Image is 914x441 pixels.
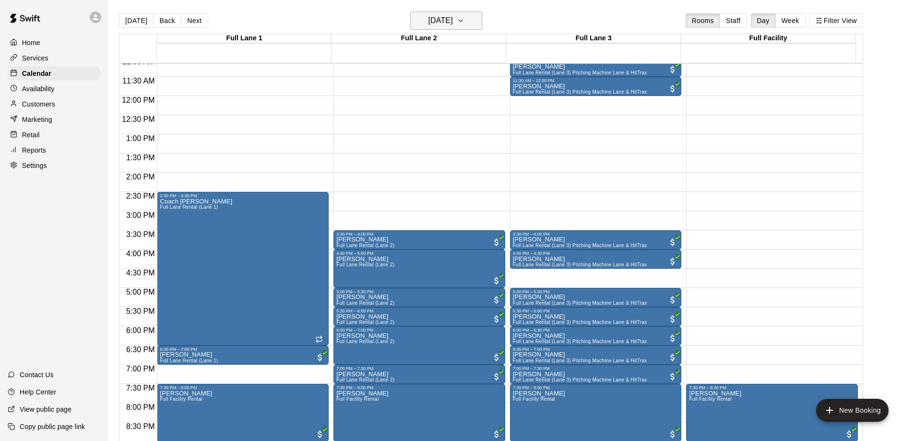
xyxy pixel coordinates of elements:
[513,358,647,363] span: Full Lane Rental (Lane 3) Pitching Machine Lane & HitTrax
[22,130,40,140] p: Retail
[428,14,453,27] h6: [DATE]
[22,53,48,63] p: Services
[333,230,505,250] div: 3:30 PM – 4:00 PM: Jerrett Sandridge
[809,13,863,28] button: Filter View
[160,396,202,402] span: Full Facility Rental
[20,405,71,414] p: View public page
[513,89,647,95] span: Full Lane Rental (Lane 3) Pitching Machine Lane & HitTrax
[20,370,54,380] p: Contact Us
[8,82,100,96] a: Availability
[333,326,505,365] div: 6:00 PM – 7:00 PM: Jerrett Sandridge
[513,300,647,306] span: Full Lane Rental (Lane 3) Pitching Machine Lane & HitTrax
[157,34,332,43] div: Full Lane 1
[492,276,501,286] span: All customers have paid
[513,396,555,402] span: Full Facility Rental
[332,34,506,43] div: Full Lane 2
[336,309,502,313] div: 5:30 PM – 6:00 PM
[668,334,677,343] span: All customers have paid
[22,145,46,155] p: Reports
[513,366,679,371] div: 7:00 PM – 7:30 PM
[8,112,100,127] a: Marketing
[492,353,501,362] span: All customers have paid
[668,314,677,324] span: All customers have paid
[124,154,157,162] span: 1:30 PM
[336,243,394,248] span: Full Lane Rental (Lane 2)
[336,339,394,344] span: Full Lane Rental (Lane 2)
[668,353,677,362] span: All customers have paid
[513,251,679,256] div: 4:00 PM – 4:30 PM
[124,422,157,430] span: 8:30 PM
[124,365,157,373] span: 7:00 PM
[8,143,100,157] a: Reports
[8,66,100,81] a: Calendar
[124,192,157,200] span: 2:30 PM
[336,289,502,294] div: 5:00 PM – 5:30 PM
[124,250,157,258] span: 4:00 PM
[160,347,326,352] div: 6:30 PM – 7:00 PM
[513,262,647,267] span: Full Lane Rental (Lane 3) Pitching Machine Lane & HitTrax
[315,429,325,439] span: All customers have paid
[124,173,157,181] span: 2:00 PM
[22,69,51,78] p: Calendar
[124,384,157,392] span: 7:30 PM
[510,58,682,77] div: 11:00 AM – 11:30 AM: Jerrett Sandridge
[8,51,100,65] a: Services
[157,192,329,346] div: 2:30 PM – 6:30 PM: Coach Wes
[492,314,501,324] span: All customers have paid
[686,13,720,28] button: Rooms
[336,385,502,390] div: 7:30 PM – 9:00 PM
[22,161,47,170] p: Settings
[492,429,501,439] span: All customers have paid
[510,230,682,250] div: 3:30 PM – 4:00 PM: Eric Wilhelm
[8,158,100,173] div: Settings
[513,289,679,294] div: 5:00 PM – 5:30 PM
[513,320,647,325] span: Full Lane Rental (Lane 3) Pitching Machine Lane & HitTrax
[513,385,679,390] div: 7:30 PM – 9:00 PM
[160,204,218,210] span: Full Lane Rental (Lane 1)
[336,328,502,333] div: 6:00 PM – 7:00 PM
[124,134,157,143] span: 1:00 PM
[124,288,157,296] span: 5:00 PM
[160,358,218,363] span: Full Lane Rental (Lane 1)
[336,251,502,256] div: 4:00 PM – 5:00 PM
[336,232,502,237] div: 3:30 PM – 4:00 PM
[336,300,394,306] span: Full Lane Rental (Lane 2)
[336,262,394,267] span: Full Lane Rental (Lane 2)
[153,13,181,28] button: Back
[124,269,157,277] span: 4:30 PM
[124,307,157,315] span: 5:30 PM
[668,257,677,266] span: All customers have paid
[510,77,682,96] div: 11:30 AM – 12:00 PM: Jerrett Sandridge
[775,13,806,28] button: Week
[8,97,100,111] a: Customers
[720,13,747,28] button: Staff
[333,307,505,326] div: 5:30 PM – 6:00 PM: Guy Selilog
[492,295,501,305] span: All customers have paid
[510,250,682,269] div: 4:00 PM – 4:30 PM: Eric Wilhelm
[492,238,501,247] span: All customers have paid
[8,128,100,142] div: Retail
[689,396,731,402] span: Full Facility Rental
[160,193,326,198] div: 2:30 PM – 6:30 PM
[315,353,325,362] span: All customers have paid
[510,365,682,384] div: 7:00 PM – 7:30 PM: Brett Heath
[336,377,394,382] span: Full Lane Rental (Lane 2)
[510,307,682,326] div: 5:30 PM – 6:00 PM: Henry Quezada
[119,13,154,28] button: [DATE]
[668,429,677,439] span: All customers have paid
[681,34,855,43] div: Full Facility
[8,36,100,50] div: Home
[751,13,776,28] button: Day
[120,77,157,85] span: 11:30 AM
[513,70,647,75] span: Full Lane Rental (Lane 3) Pitching Machine Lane & HitTrax
[336,366,502,371] div: 7:00 PM – 7:30 PM
[336,320,394,325] span: Full Lane Rental (Lane 2)
[20,422,85,431] p: Copy public page link
[513,328,679,333] div: 6:00 PM – 6:30 PM
[315,335,323,343] span: Recurring event
[513,339,647,344] span: Full Lane Rental (Lane 3) Pitching Machine Lane & HitTrax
